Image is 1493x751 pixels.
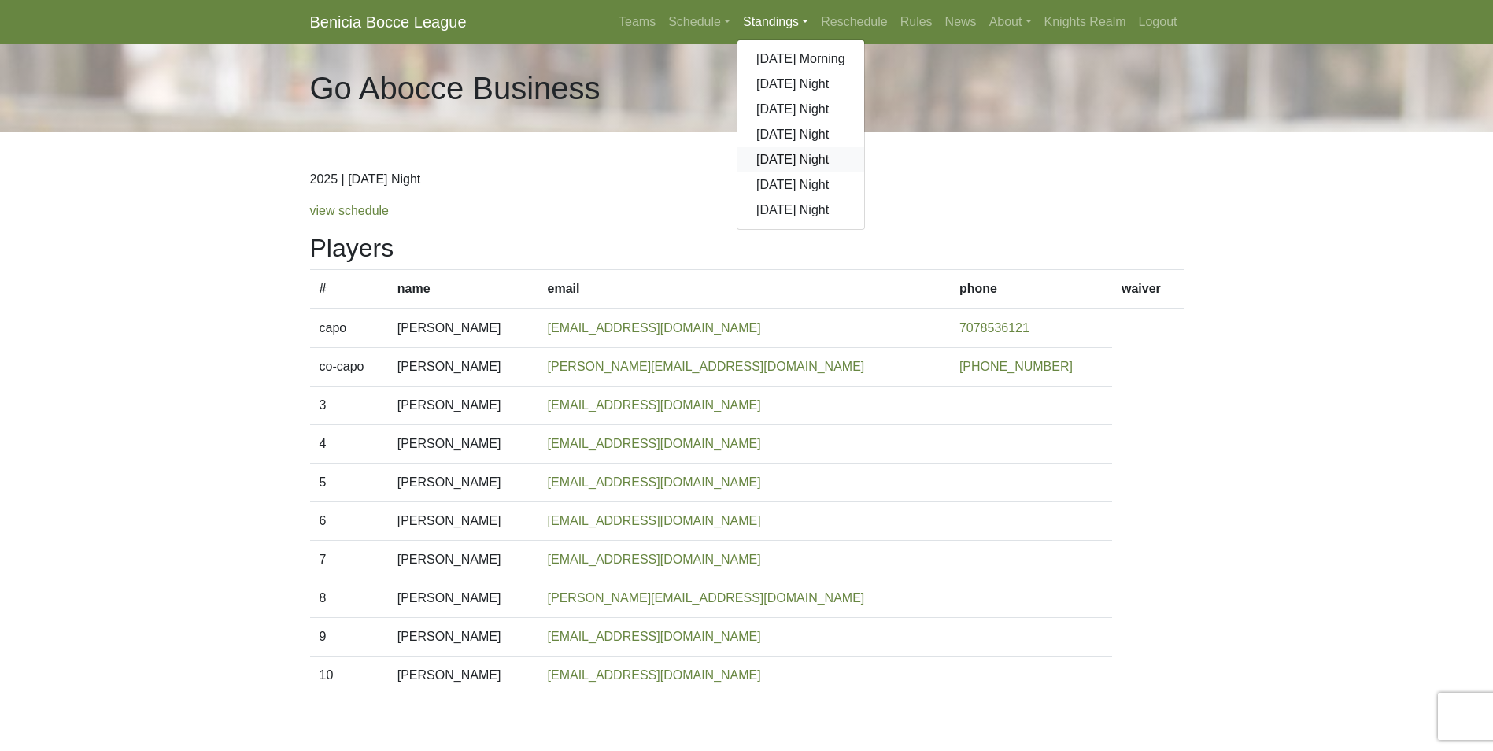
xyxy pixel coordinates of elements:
a: News [939,6,983,38]
a: Rules [894,6,939,38]
a: [DATE] Night [737,147,864,172]
a: 7078536121 [959,321,1029,335]
td: [PERSON_NAME] [388,502,538,541]
td: [PERSON_NAME] [388,657,538,695]
th: phone [950,270,1112,309]
div: Standings [737,39,865,230]
a: [EMAIL_ADDRESS][DOMAIN_NAME] [548,668,761,682]
a: Knights Realm [1038,6,1133,38]
a: [EMAIL_ADDRESS][DOMAIN_NAME] [548,553,761,566]
td: 6 [310,502,388,541]
td: 9 [310,618,388,657]
td: 5 [310,464,388,502]
a: [DATE] Night [737,198,864,223]
a: [PERSON_NAME][EMAIL_ADDRESS][DOMAIN_NAME] [548,591,865,605]
a: [DATE] Night [737,97,864,122]
td: [PERSON_NAME] [388,387,538,425]
td: [PERSON_NAME] [388,464,538,502]
a: [PHONE_NUMBER] [959,360,1073,373]
a: About [983,6,1038,38]
a: [EMAIL_ADDRESS][DOMAIN_NAME] [548,437,761,450]
th: waiver [1112,270,1184,309]
td: [PERSON_NAME] [388,348,538,387]
a: [DATE] Morning [737,46,864,72]
a: Logout [1133,6,1184,38]
th: name [388,270,538,309]
th: email [538,270,950,309]
td: [PERSON_NAME] [388,425,538,464]
td: [PERSON_NAME] [388,618,538,657]
td: 10 [310,657,388,695]
td: co-capo [310,348,388,387]
a: Teams [612,6,662,38]
a: Schedule [662,6,737,38]
td: [PERSON_NAME] [388,579,538,618]
a: [DATE] Night [737,122,864,147]
th: # [310,270,388,309]
td: 7 [310,541,388,579]
a: view schedule [310,204,390,217]
td: [PERSON_NAME] [388,309,538,348]
h2: Players [310,233,1184,263]
td: 3 [310,387,388,425]
a: [EMAIL_ADDRESS][DOMAIN_NAME] [548,630,761,643]
a: [EMAIL_ADDRESS][DOMAIN_NAME] [548,475,761,489]
a: [DATE] Night [737,172,864,198]
h1: Go Abocce Business [310,69,601,107]
td: [PERSON_NAME] [388,541,538,579]
a: Standings [737,6,815,38]
td: capo [310,309,388,348]
a: [EMAIL_ADDRESS][DOMAIN_NAME] [548,321,761,335]
td: 8 [310,579,388,618]
a: [EMAIL_ADDRESS][DOMAIN_NAME] [548,514,761,527]
a: [PERSON_NAME][EMAIL_ADDRESS][DOMAIN_NAME] [548,360,865,373]
a: [DATE] Night [737,72,864,97]
td: 4 [310,425,388,464]
a: Reschedule [815,6,894,38]
a: [EMAIL_ADDRESS][DOMAIN_NAME] [548,398,761,412]
a: Benicia Bocce League [310,6,467,38]
p: 2025 | [DATE] Night [310,170,1184,189]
